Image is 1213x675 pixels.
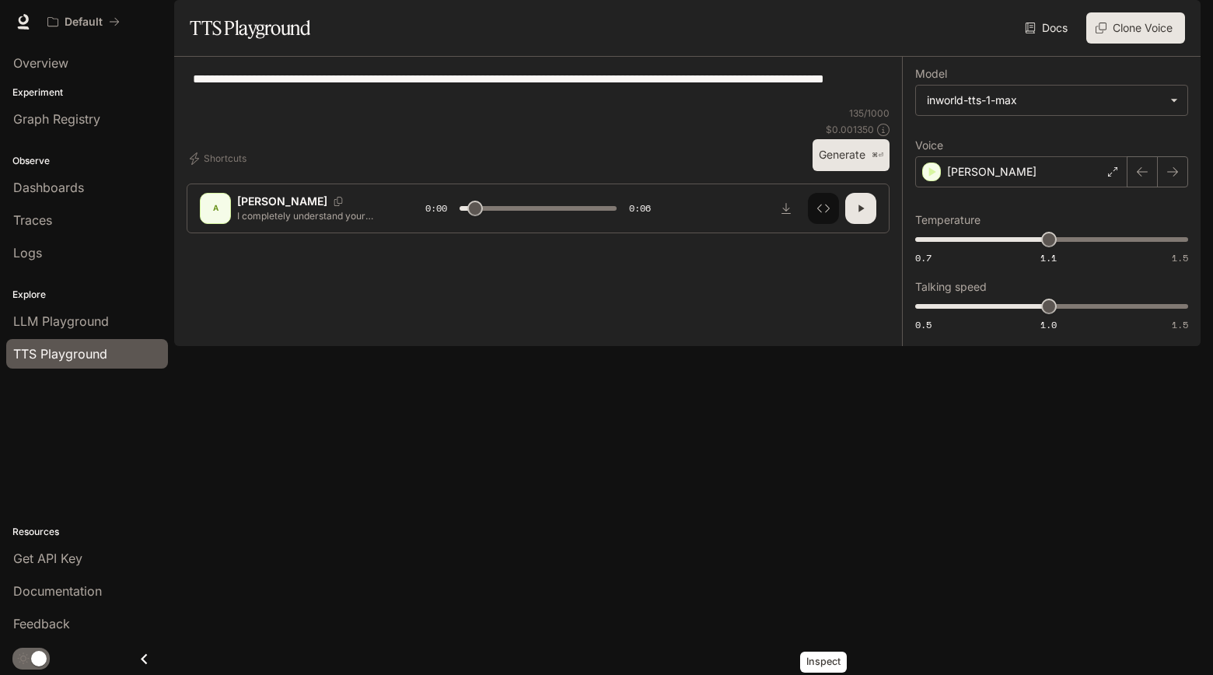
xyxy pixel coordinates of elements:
[1040,318,1057,331] span: 1.0
[1172,318,1188,331] span: 1.5
[190,12,310,44] h1: TTS Playground
[915,318,932,331] span: 0.5
[203,196,228,221] div: A
[947,164,1036,180] p: [PERSON_NAME]
[1022,12,1074,44] a: Docs
[40,6,127,37] button: All workspaces
[915,140,943,151] p: Voice
[915,282,987,292] p: Talking speed
[800,652,847,673] div: Inspect
[915,68,947,79] p: Model
[808,193,839,224] button: Inspect
[872,151,883,160] p: ⌘⏎
[849,107,890,120] p: 135 / 1000
[425,201,447,216] span: 0:00
[629,201,651,216] span: 0:06
[813,139,890,171] button: Generate⌘⏎
[1172,251,1188,264] span: 1.5
[1040,251,1057,264] span: 1.1
[237,209,388,222] p: I completely understand your frustration with this situation. Let me look into your account detai...
[927,93,1162,108] div: inworld-tts-1-max
[237,194,327,209] p: [PERSON_NAME]
[916,86,1187,115] div: inworld-tts-1-max
[915,215,981,226] p: Temperature
[771,193,802,224] button: Download audio
[1086,12,1185,44] button: Clone Voice
[327,197,349,206] button: Copy Voice ID
[826,123,874,136] p: $ 0.001350
[915,251,932,264] span: 0.7
[187,146,253,171] button: Shortcuts
[65,16,103,29] p: Default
